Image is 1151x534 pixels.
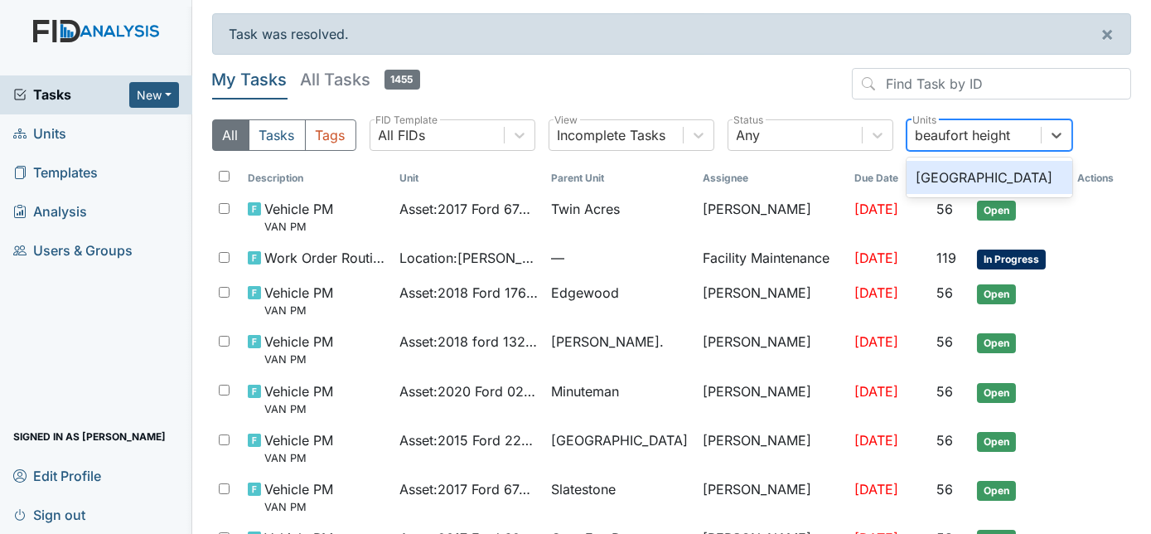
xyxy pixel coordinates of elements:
span: In Progress [977,250,1046,269]
span: 56 [936,481,953,498]
input: Toggle All Rows Selected [219,171,230,182]
span: Sign out [13,502,85,527]
th: Toggle SortBy [544,164,696,192]
input: Find Task by ID [852,68,1131,100]
td: [PERSON_NAME] [696,276,848,325]
span: Vehicle PM VAN PM [264,430,333,466]
small: VAN PM [264,499,333,515]
span: 56 [936,201,953,217]
div: [GEOGRAPHIC_DATA] [907,161,1072,194]
button: Tags [305,119,356,151]
span: Vehicle PM VAN PM [264,283,333,318]
span: [DATE] [854,481,898,498]
span: [DATE] [854,250,898,266]
span: Open [977,383,1016,403]
div: Incomplete Tasks [558,125,666,145]
span: × [1100,22,1114,46]
button: Tasks [249,119,306,151]
th: Toggle SortBy [241,164,393,192]
span: 56 [936,432,953,449]
span: Vehicle PM VAN PM [264,199,333,235]
span: Open [977,481,1016,501]
span: Location : [PERSON_NAME] [399,248,538,268]
span: Edit Profile [13,463,101,488]
span: Asset : 2018 Ford 17643 [399,283,538,303]
span: Open [977,333,1016,353]
span: Twin Acres [551,199,620,219]
span: [DATE] [854,383,898,400]
h5: My Tasks [212,68,288,91]
span: [DATE] [854,333,898,350]
th: Toggle SortBy [393,164,544,192]
h5: All Tasks [301,68,420,91]
span: 56 [936,333,953,350]
small: VAN PM [264,450,333,466]
small: VAN PM [264,303,333,318]
span: Open [977,432,1016,452]
button: All [212,119,249,151]
span: Asset : 2018 ford 13242 [399,332,538,352]
span: [DATE] [854,201,898,217]
button: × [1084,14,1130,54]
span: Vehicle PM VAN PM [264,332,333,367]
button: New [129,82,179,108]
span: 119 [936,250,956,266]
td: Facility Maintenance [696,241,848,276]
span: Slatestone [551,479,616,499]
span: Users & Groups [13,238,133,264]
span: Asset : 2015 Ford 22364 [399,430,538,450]
td: [PERSON_NAME] [696,325,848,374]
th: Assignee [696,164,848,192]
span: Analysis [13,199,87,225]
td: [PERSON_NAME] [696,473,848,522]
span: Work Order Routine [264,248,386,268]
span: Units [13,121,66,147]
span: Vehicle PM VAN PM [264,479,333,515]
td: [PERSON_NAME] [696,424,848,473]
span: Minuteman [551,381,619,401]
span: Asset : 2020 Ford 02107 [399,381,538,401]
span: — [551,248,689,268]
span: 1455 [384,70,420,90]
div: Task was resolved. [212,13,1132,55]
span: 56 [936,383,953,400]
span: Open [977,284,1016,304]
span: 56 [936,284,953,301]
span: [PERSON_NAME]. [551,332,664,352]
div: Any [737,125,761,145]
span: Vehicle PM VAN PM [264,381,333,417]
span: Asset : 2017 Ford 67436 [399,479,538,499]
div: All FIDs [379,125,426,145]
div: Type filter [212,119,356,151]
th: Toggle SortBy [848,164,930,192]
small: VAN PM [264,219,333,235]
span: [DATE] [854,432,898,449]
small: VAN PM [264,401,333,417]
span: Asset : 2017 Ford 67435 [399,199,538,219]
span: [DATE] [854,284,898,301]
th: Actions [1071,164,1131,192]
span: Signed in as [PERSON_NAME] [13,424,166,449]
span: Templates [13,160,98,186]
td: [PERSON_NAME] [696,375,848,424]
span: Open [977,201,1016,221]
span: Edgewood [551,283,619,303]
td: [PERSON_NAME] [696,192,848,241]
a: Tasks [13,85,129,104]
span: [GEOGRAPHIC_DATA] [551,430,688,450]
small: VAN PM [264,352,333,367]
